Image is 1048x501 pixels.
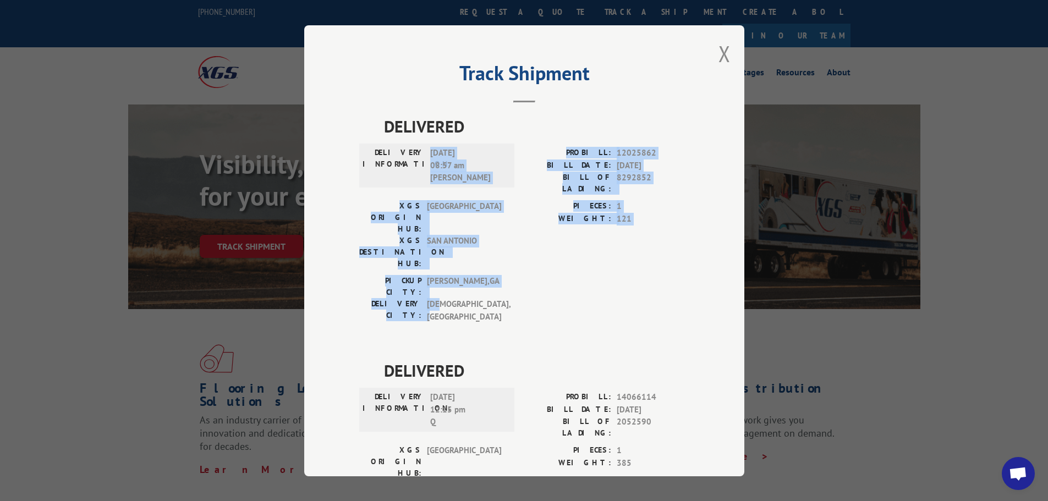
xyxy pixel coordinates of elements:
[359,444,421,479] label: XGS ORIGIN HUB:
[384,114,689,139] span: DELIVERED
[363,391,425,428] label: DELIVERY INFORMATION:
[524,159,611,172] label: BILL DATE:
[524,147,611,159] label: PROBILL:
[359,65,689,86] h2: Track Shipment
[427,275,501,298] span: [PERSON_NAME] , GA
[524,391,611,404] label: PROBILL:
[617,147,689,159] span: 12025862
[427,298,501,323] span: [DEMOGRAPHIC_DATA] , [GEOGRAPHIC_DATA]
[524,172,611,195] label: BILL OF LADING:
[617,456,689,469] span: 385
[524,416,611,439] label: BILL OF LADING:
[718,39,731,68] button: Close modal
[359,200,421,235] label: XGS ORIGIN HUB:
[430,391,504,428] span: [DATE] 12:15 pm Q
[363,147,425,184] label: DELIVERY INFORMATION:
[359,298,421,323] label: DELIVERY CITY:
[427,444,501,479] span: [GEOGRAPHIC_DATA]
[1002,457,1035,490] div: Open chat
[617,444,689,457] span: 1
[427,200,501,235] span: [GEOGRAPHIC_DATA]
[524,200,611,213] label: PIECES:
[524,444,611,457] label: PIECES:
[617,212,689,225] span: 121
[617,159,689,172] span: [DATE]
[617,403,689,416] span: [DATE]
[384,358,689,383] span: DELIVERED
[617,172,689,195] span: 8292852
[359,275,421,298] label: PICKUP CITY:
[617,391,689,404] span: 14066114
[524,212,611,225] label: WEIGHT:
[359,235,421,269] label: XGS DESTINATION HUB:
[617,416,689,439] span: 2052590
[524,403,611,416] label: BILL DATE:
[617,200,689,213] span: 1
[524,456,611,469] label: WEIGHT:
[427,235,501,269] span: SAN ANTONIO
[430,147,504,184] span: [DATE] 08:57 am [PERSON_NAME]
